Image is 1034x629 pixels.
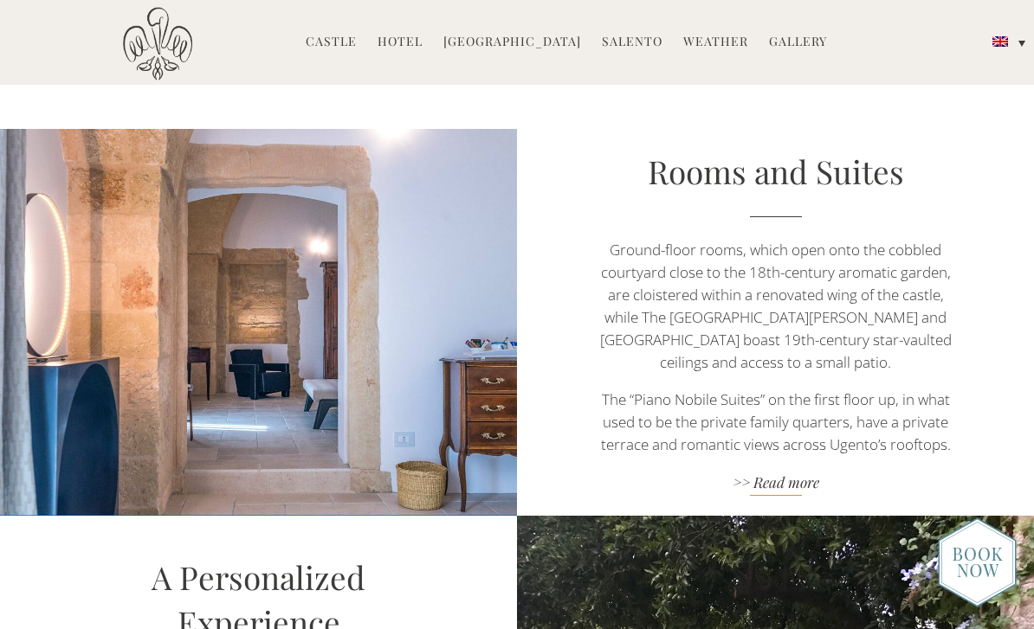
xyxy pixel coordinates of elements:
a: Weather [683,33,748,53]
a: >> Read more [595,472,957,496]
p: Ground-floor rooms, which open onto the cobbled courtyard close to the 18th-century aromatic gard... [595,239,957,374]
img: English [992,36,1008,47]
a: Castle [306,33,357,53]
img: new-booknow.png [938,517,1017,607]
img: Castello di Ugento [123,7,192,80]
a: [GEOGRAPHIC_DATA] [443,33,581,53]
a: Rooms and Suites [648,150,904,192]
a: Gallery [769,33,827,53]
a: Hotel [378,33,423,53]
p: The “Piano Nobile Suites” on the first floor up, in what used to be the private family quarters, ... [595,388,957,456]
a: Salento [602,33,662,53]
